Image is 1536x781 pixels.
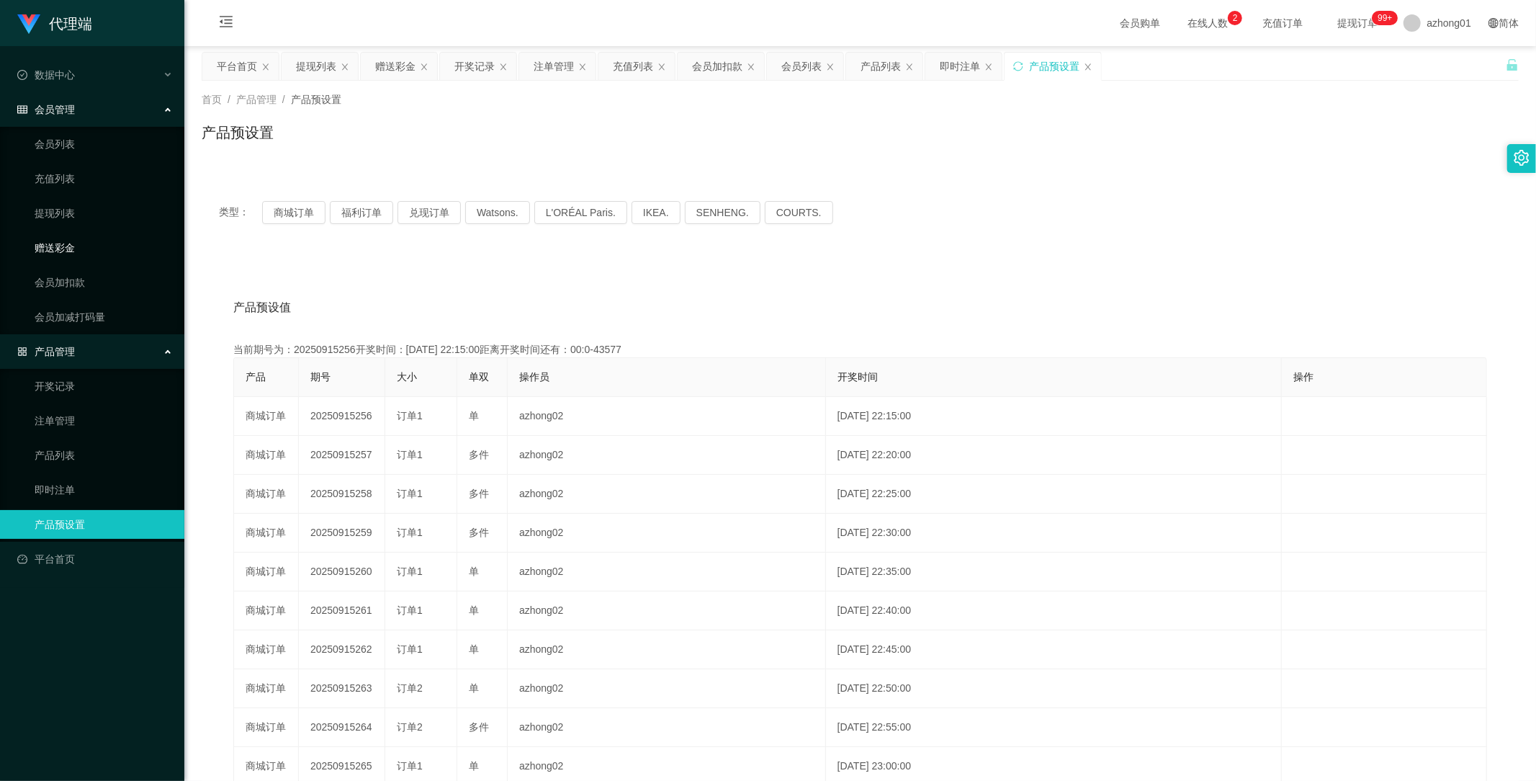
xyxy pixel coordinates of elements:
[330,201,393,224] button: 福利订单
[747,63,755,71] i: 图标: close
[826,514,1282,553] td: [DATE] 22:30:00
[1488,18,1499,28] i: 图标: global
[398,201,461,224] button: 兑现订单
[299,514,385,553] td: 20250915259
[49,1,92,47] h1: 代理端
[826,592,1282,630] td: [DATE] 22:40:00
[781,53,822,80] div: 会员列表
[469,371,489,383] span: 单双
[397,449,423,460] span: 订单1
[508,514,826,553] td: azhong02
[35,130,173,159] a: 会员列表
[826,475,1282,514] td: [DATE] 22:25:00
[1255,18,1310,28] span: 充值订单
[905,63,914,71] i: 图标: close
[397,566,423,577] span: 订单1
[469,566,479,577] span: 单
[202,122,274,143] h1: 产品预设置
[469,760,479,772] span: 单
[1514,150,1530,166] i: 图标: setting
[826,63,835,71] i: 图标: close
[826,397,1282,436] td: [DATE] 22:15:00
[17,346,75,357] span: 产品管理
[1233,11,1238,25] p: 2
[234,397,299,436] td: 商城订单
[17,14,40,35] img: logo.9652507e.png
[826,553,1282,592] td: [DATE] 22:35:00
[341,63,349,71] i: 图标: close
[261,63,270,71] i: 图标: close
[397,682,423,694] span: 订单2
[35,268,173,297] a: 会员加扣款
[508,436,826,475] td: azhong02
[632,201,681,224] button: IKEA.
[397,760,423,772] span: 订单1
[534,53,574,80] div: 注单管理
[202,1,251,47] i: 图标: menu-fold
[508,708,826,747] td: azhong02
[35,233,173,262] a: 赠送彩金
[35,476,173,504] a: 即时注单
[508,397,826,436] td: azhong02
[17,347,27,357] i: 图标: appstore-o
[17,70,27,80] i: 图标: check-circle-o
[299,475,385,514] td: 20250915258
[234,514,299,553] td: 商城订单
[299,436,385,475] td: 20250915257
[1029,53,1079,80] div: 产品预设置
[420,63,428,71] i: 图标: close
[299,708,385,747] td: 20250915264
[469,643,479,655] span: 单
[397,410,423,421] span: 订单1
[17,104,27,115] i: 图标: table
[657,63,666,71] i: 图标: close
[397,721,423,733] span: 订单2
[861,53,901,80] div: 产品列表
[282,94,285,105] span: /
[826,669,1282,708] td: [DATE] 22:50:00
[613,53,653,80] div: 充值列表
[1084,63,1092,71] i: 图标: close
[234,592,299,630] td: 商城订单
[35,441,173,470] a: 产品列表
[578,63,587,71] i: 图标: close
[397,604,423,616] span: 订单1
[685,201,760,224] button: SENHENG.
[469,410,479,421] span: 单
[469,488,489,499] span: 多件
[454,53,495,80] div: 开奖记录
[35,164,173,193] a: 充值列表
[35,406,173,435] a: 注单管理
[35,372,173,401] a: 开奖记录
[1180,18,1235,28] span: 在线人数
[826,436,1282,475] td: [DATE] 22:20:00
[984,63,993,71] i: 图标: close
[228,94,230,105] span: /
[469,721,489,733] span: 多件
[692,53,742,80] div: 会员加扣款
[17,104,75,115] span: 会员管理
[397,371,417,383] span: 大小
[508,669,826,708] td: azhong02
[397,488,423,499] span: 订单1
[17,17,92,29] a: 代理端
[35,303,173,331] a: 会员加减打码量
[202,94,222,105] span: 首页
[234,708,299,747] td: 商城订单
[375,53,416,80] div: 赠送彩金
[234,436,299,475] td: 商城订单
[299,592,385,630] td: 20250915261
[299,630,385,669] td: 20250915262
[940,53,980,80] div: 即时注单
[469,682,479,694] span: 单
[469,449,489,460] span: 多件
[233,299,291,316] span: 产品预设值
[234,669,299,708] td: 商城订单
[397,643,423,655] span: 订单1
[299,397,385,436] td: 20250915256
[291,94,341,105] span: 产品预设置
[1228,11,1242,25] sup: 2
[234,553,299,592] td: 商城订单
[35,199,173,228] a: 提现列表
[397,527,423,538] span: 订单1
